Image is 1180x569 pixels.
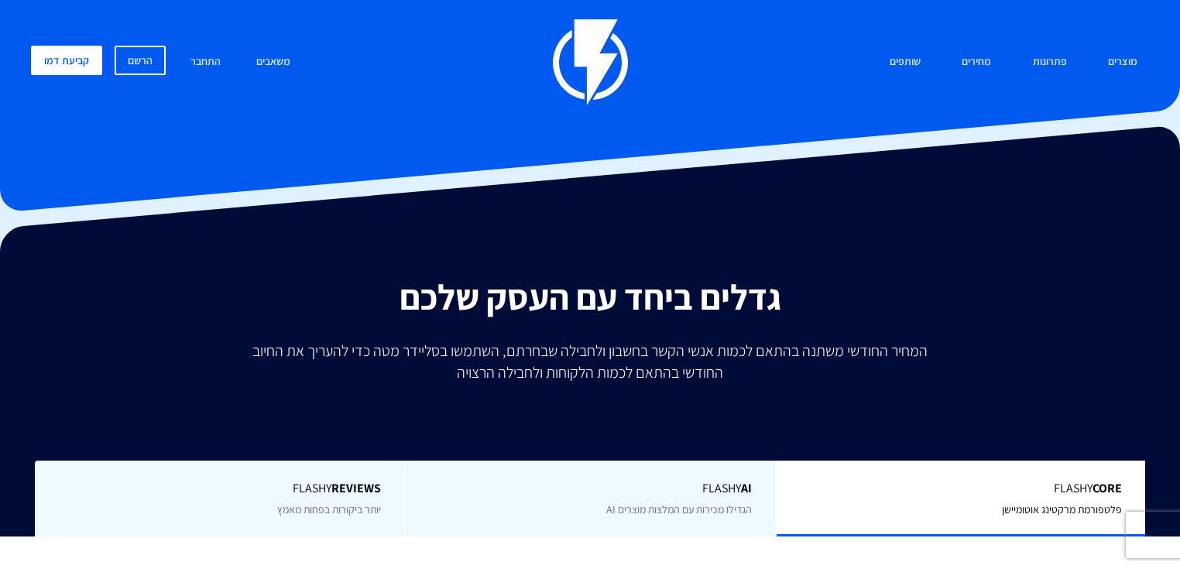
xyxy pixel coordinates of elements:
[245,46,302,79] a: משאבים
[800,480,1122,498] span: Flashy
[331,480,381,496] b: REVIEWS
[12,277,1168,316] h2: גדלים ביחד עם העסק שלכם
[1093,480,1122,496] b: Core
[429,480,751,498] span: Flashy
[277,502,381,516] span: יותר ביקורות בפחות מאמץ
[1021,46,1079,79] a: פתרונות
[1096,46,1149,79] a: מוצרים
[878,46,932,79] a: שותפים
[242,340,938,383] p: המחיר החודשי משתנה בהתאם לכמות אנשי הקשר בחשבון ולחבילה שבחרתם, השתמשו בסליידר מטה כדי להעריך את ...
[179,46,232,79] a: התחבר
[115,46,166,75] a: הרשם
[1002,502,1122,516] span: פלטפורמת מרקטינג אוטומיישן
[58,480,382,498] span: Flashy
[31,46,102,75] a: קביעת דמו
[606,502,752,516] span: הגדילו מכירות עם המלצות מוצרים AI
[950,46,1003,79] a: מחירים
[741,480,752,496] b: AI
